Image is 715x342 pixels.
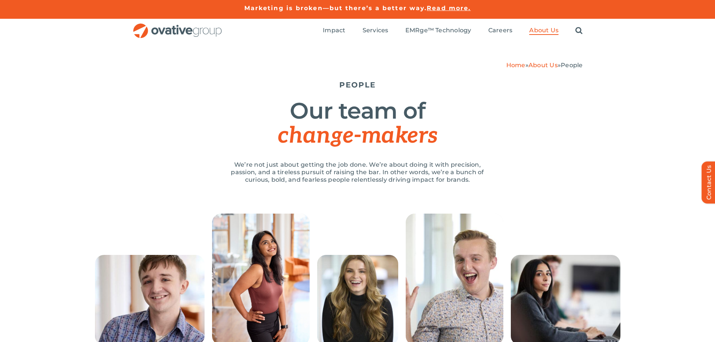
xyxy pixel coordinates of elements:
span: Services [363,27,388,34]
a: Marketing is broken—but there’s a better way. [244,5,427,12]
a: Home [506,62,525,69]
a: About Us [529,27,558,35]
span: People [561,62,583,69]
nav: Menu [323,19,583,43]
a: About Us [528,62,558,69]
h5: PEOPLE [132,80,583,89]
h1: Our team of [132,99,583,148]
a: Read more. [427,5,471,12]
a: Search [575,27,583,35]
span: EMRge™ Technology [405,27,471,34]
p: We’re not just about getting the job done. We’re about doing it with precision, passion, and a ti... [223,161,493,184]
span: » » [506,62,583,69]
span: Careers [488,27,513,34]
a: Impact [323,27,345,35]
span: change-makers [278,122,437,149]
a: OG_Full_horizontal_RGB [132,23,223,30]
a: Careers [488,27,513,35]
a: EMRge™ Technology [405,27,471,35]
span: Impact [323,27,345,34]
span: About Us [529,27,558,34]
a: Services [363,27,388,35]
